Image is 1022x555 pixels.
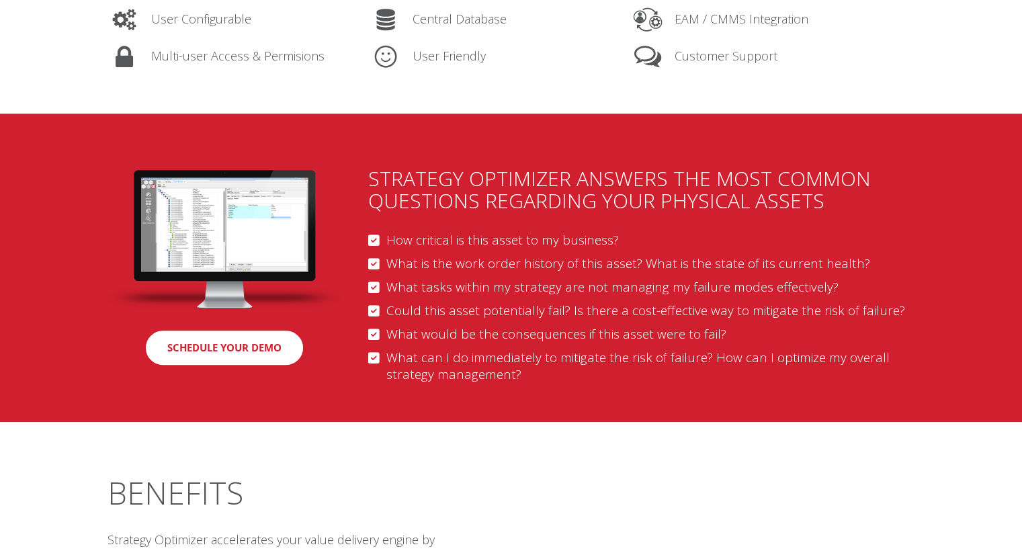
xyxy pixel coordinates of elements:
img: epop-icons-01 [631,6,665,33]
p: Central Database [413,9,507,30]
p: What is the work order history of this asset? What is the state of its current health? [368,255,914,272]
p: What tasks within my strategy are not managing my failure modes effectively? [368,279,914,296]
h2: STRATEGY OPTIMIZER ANSWERS THE MOST COMMON QUESTIONS REGARDING YOUR PHYSICAL ASSETS [368,167,914,212]
img: epop-icons-09 [369,6,402,33]
p: User Friendly [413,46,486,67]
img: epop-icons-03 [631,43,665,70]
h2: BENEFITS [108,476,498,510]
p: Customer Support [675,46,777,67]
a: SCHEDULE YOUR DEMO [146,331,303,365]
p: Multi-user Access & Permisions [151,46,325,67]
p: User Configurable [151,9,251,30]
p: EAM / CMMS Integration [675,9,808,30]
img: so-asset-hierarchy-dashboard [108,170,342,309]
p: How critical is this asset to my business? [368,232,914,249]
img: epop-icons-06 [369,43,402,70]
p: What would be the consequences if this asset were to fail? [368,326,914,343]
img: epop-icons-08 [108,6,141,33]
p: What can I do immediately to mitigate the risk of failure? How can I optimize my overall strategy... [368,349,914,383]
img: epop-icons-05 [108,43,141,70]
p: Could this asset potentially fail? Is there a cost-effective way to mitigate the risk of failure? [368,302,914,319]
